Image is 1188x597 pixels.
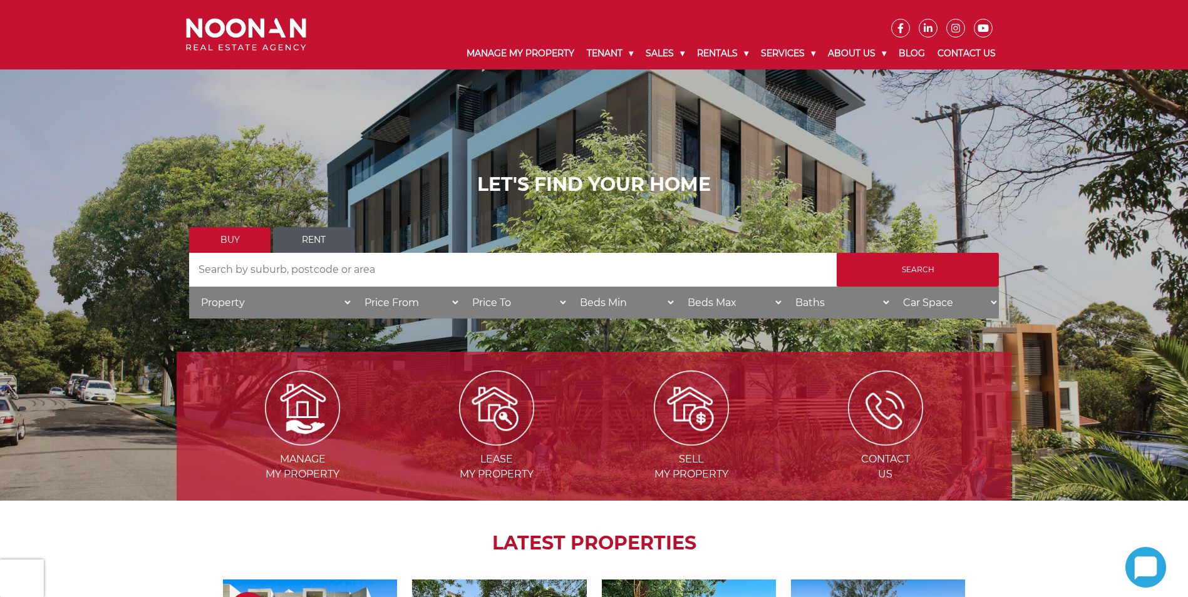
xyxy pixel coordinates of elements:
a: Buy [189,227,271,253]
img: Sell my property [654,370,729,446]
a: Contact Us [931,38,1002,69]
h2: LATEST PROPERTIES [208,532,980,554]
a: Manage My Property [460,38,581,69]
span: Lease my Property [401,452,592,482]
a: Manage my Property Managemy Property [207,401,398,480]
input: Search [837,253,999,287]
a: Rentals [691,38,755,69]
a: Lease my property Leasemy Property [401,401,592,480]
input: Search by suburb, postcode or area [189,253,837,287]
a: Tenant [581,38,639,69]
a: ICONS ContactUs [790,401,981,480]
span: Contact Us [790,452,981,482]
a: Rent [273,227,354,253]
a: Sales [639,38,691,69]
span: Manage my Property [207,452,398,482]
img: ICONS [848,370,923,446]
img: Noonan Real Estate Agency [186,18,306,51]
a: About Us [822,38,892,69]
img: Lease my property [459,370,534,446]
img: Manage my Property [265,370,340,446]
h1: LET'S FIND YOUR HOME [189,173,999,196]
a: Services [755,38,822,69]
a: Sell my property Sellmy Property [596,401,787,480]
a: Blog [892,38,931,69]
span: Sell my Property [596,452,787,482]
